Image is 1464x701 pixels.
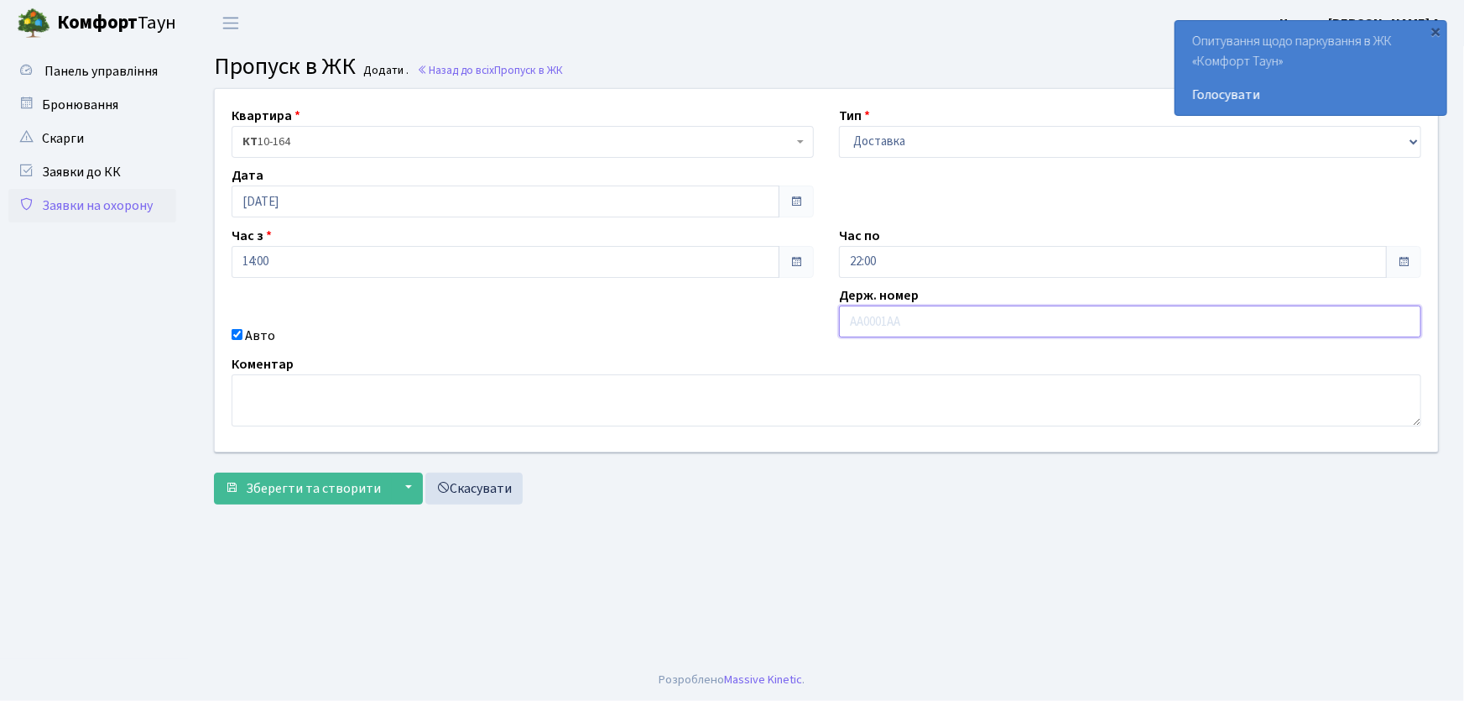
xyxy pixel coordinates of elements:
span: Таун [57,9,176,38]
label: Час по [839,226,880,246]
label: Коментар [232,354,294,374]
label: Квартира [232,106,300,126]
div: Розроблено . [659,671,805,689]
small: Додати . [361,64,409,78]
span: <b>КТ</b>&nbsp;&nbsp;&nbsp;&nbsp;10-164 [242,133,793,150]
b: Цитрус [PERSON_NAME] А. [1279,14,1444,33]
span: Пропуск в ЖК [494,62,563,78]
b: КТ [242,133,258,150]
a: Панель управління [8,55,176,88]
button: Переключити навігацію [210,9,252,37]
label: Авто [245,326,275,346]
div: × [1428,23,1445,39]
b: Комфорт [57,9,138,36]
a: Бронювання [8,88,176,122]
label: Тип [839,106,870,126]
a: Голосувати [1192,85,1430,105]
label: Час з [232,226,272,246]
label: Дата [232,165,263,186]
img: logo.png [17,7,50,40]
span: <b>КТ</b>&nbsp;&nbsp;&nbsp;&nbsp;10-164 [232,126,814,158]
span: Зберегти та створити [246,479,381,498]
span: Панель управління [44,62,158,81]
a: Massive Kinetic [725,671,803,688]
a: Заявки на охорону [8,189,176,222]
a: Скасувати [425,473,523,505]
span: Пропуск в ЖК [214,50,356,83]
a: Назад до всіхПропуск в ЖК [417,62,563,78]
a: Скарги [8,122,176,155]
a: Заявки до КК [8,155,176,189]
label: Держ. номер [839,285,919,306]
a: Цитрус [PERSON_NAME] А. [1279,13,1444,34]
button: Зберегти та створити [214,473,392,505]
div: Опитування щодо паркування в ЖК «Комфорт Таун» [1175,21,1446,115]
input: AA0001AA [839,306,1421,337]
